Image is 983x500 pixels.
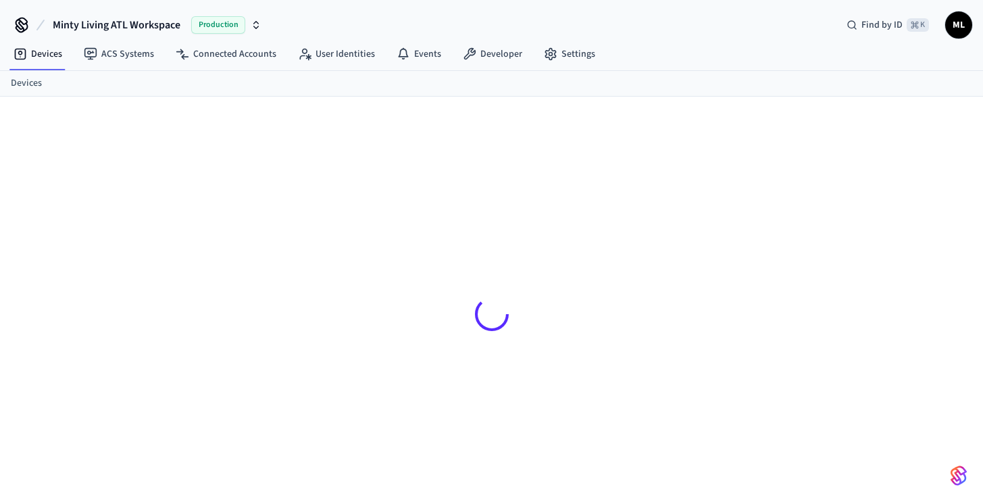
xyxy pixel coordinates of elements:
[533,42,606,66] a: Settings
[836,13,940,37] div: Find by ID⌘ K
[947,13,971,37] span: ML
[452,42,533,66] a: Developer
[907,18,929,32] span: ⌘ K
[165,42,287,66] a: Connected Accounts
[861,18,903,32] span: Find by ID
[386,42,452,66] a: Events
[11,76,42,91] a: Devices
[287,42,386,66] a: User Identities
[951,465,967,486] img: SeamLogoGradient.69752ec5.svg
[191,16,245,34] span: Production
[3,42,73,66] a: Devices
[73,42,165,66] a: ACS Systems
[945,11,972,39] button: ML
[53,17,180,33] span: Minty Living ATL Workspace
